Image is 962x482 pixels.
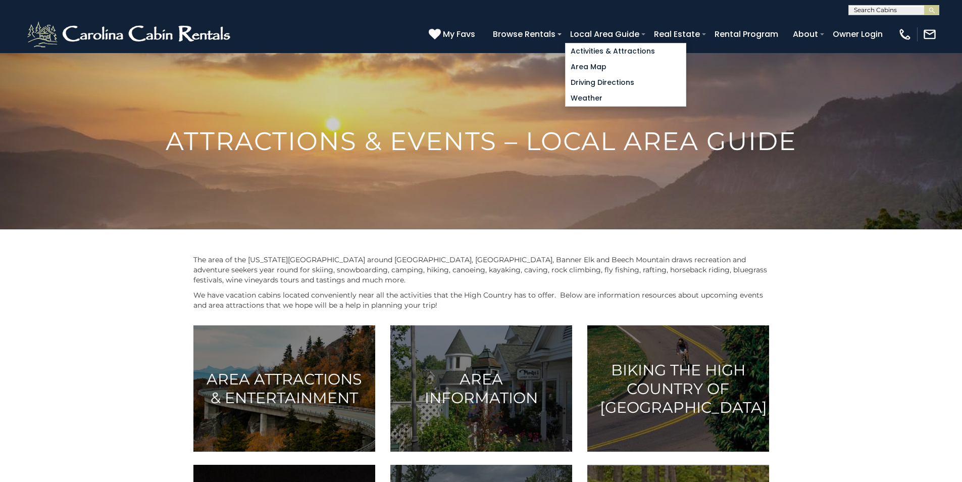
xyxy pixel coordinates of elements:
[488,25,561,43] a: Browse Rentals
[25,19,235,50] img: White-1-2.png
[390,325,572,452] a: Area Information
[566,90,686,106] a: Weather
[566,43,686,59] a: Activities & Attractions
[788,25,823,43] a: About
[193,255,769,285] p: The area of the [US_STATE][GEOGRAPHIC_DATA] around [GEOGRAPHIC_DATA], [GEOGRAPHIC_DATA], Banner E...
[566,59,686,75] a: Area Map
[193,290,769,310] p: We have vacation cabins located conveniently near all the activities that the High Country has to...
[828,25,888,43] a: Owner Login
[587,325,769,452] a: Biking the High Country of [GEOGRAPHIC_DATA]
[649,25,705,43] a: Real Estate
[193,325,375,452] a: Area Attractions & Entertainment
[565,25,644,43] a: Local Area Guide
[206,370,363,407] h3: Area Attractions & Entertainment
[923,27,937,41] img: mail-regular-white.png
[403,370,560,407] h3: Area Information
[429,28,478,41] a: My Favs
[710,25,783,43] a: Rental Program
[898,27,912,41] img: phone-regular-white.png
[600,361,756,417] h3: Biking the High Country of [GEOGRAPHIC_DATA]
[566,75,686,90] a: Driving Directions
[443,28,475,40] span: My Favs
